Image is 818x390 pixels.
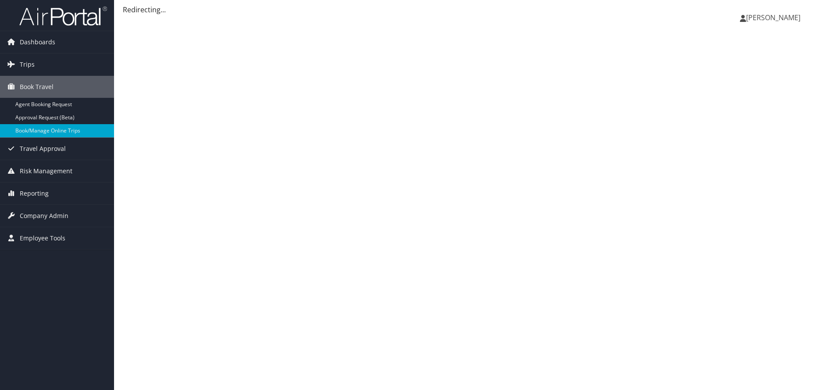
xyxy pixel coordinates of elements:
img: airportal-logo.png [19,6,107,26]
span: Reporting [20,182,49,204]
span: Employee Tools [20,227,65,249]
span: Trips [20,54,35,75]
span: Company Admin [20,205,68,227]
span: Book Travel [20,76,54,98]
span: Dashboards [20,31,55,53]
span: Travel Approval [20,138,66,160]
span: Risk Management [20,160,72,182]
a: [PERSON_NAME] [740,4,809,31]
div: Redirecting... [123,4,809,15]
span: [PERSON_NAME] [746,13,800,22]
